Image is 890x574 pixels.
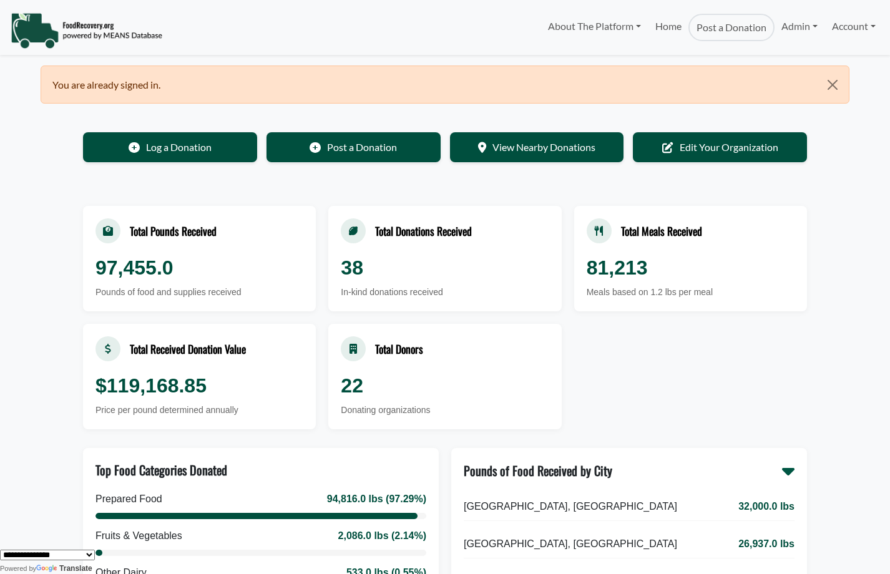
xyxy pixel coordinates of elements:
[817,66,849,104] button: Close
[738,499,795,514] span: 32,000.0 lbs
[95,404,303,417] div: Price per pound determined annually
[648,14,688,41] a: Home
[341,404,549,417] div: Donating organizations
[95,460,227,479] div: Top Food Categories Donated
[621,223,702,239] div: Total Meals Received
[95,371,303,401] div: $119,168.85
[11,12,162,49] img: NavigationLogo_FoodRecovery-91c16205cd0af1ed486a0f1a7774a6544ea792ac00100771e7dd3ec7c0e58e41.png
[341,371,549,401] div: 22
[327,492,426,507] div: 94,816.0 lbs (97.29%)
[825,14,883,39] a: Account
[130,223,217,239] div: Total Pounds Received
[375,223,472,239] div: Total Donations Received
[95,286,303,299] div: Pounds of food and supplies received
[688,14,775,41] a: Post a Donation
[464,461,612,480] div: Pounds of Food Received by City
[341,253,549,283] div: 38
[464,537,677,552] span: [GEOGRAPHIC_DATA], [GEOGRAPHIC_DATA]
[130,341,246,357] div: Total Received Donation Value
[95,492,162,507] div: Prepared Food
[541,14,648,39] a: About The Platform
[738,537,795,552] span: 26,937.0 lbs
[587,286,795,299] div: Meals based on 1.2 lbs per meal
[341,286,549,299] div: In-kind donations received
[95,528,182,543] div: Fruits & Vegetables
[587,253,795,283] div: 81,213
[338,528,426,543] div: 2,086.0 lbs (2.14%)
[95,253,303,283] div: 97,455.0
[267,132,441,162] a: Post a Donation
[83,132,257,162] a: Log a Donation
[41,66,849,104] div: You are already signed in.
[464,499,677,514] span: [GEOGRAPHIC_DATA], [GEOGRAPHIC_DATA]
[633,132,807,162] a: Edit Your Organization
[450,132,624,162] a: View Nearby Donations
[36,565,59,573] img: Google Translate
[36,564,92,573] a: Translate
[775,14,824,39] a: Admin
[375,341,423,357] div: Total Donors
